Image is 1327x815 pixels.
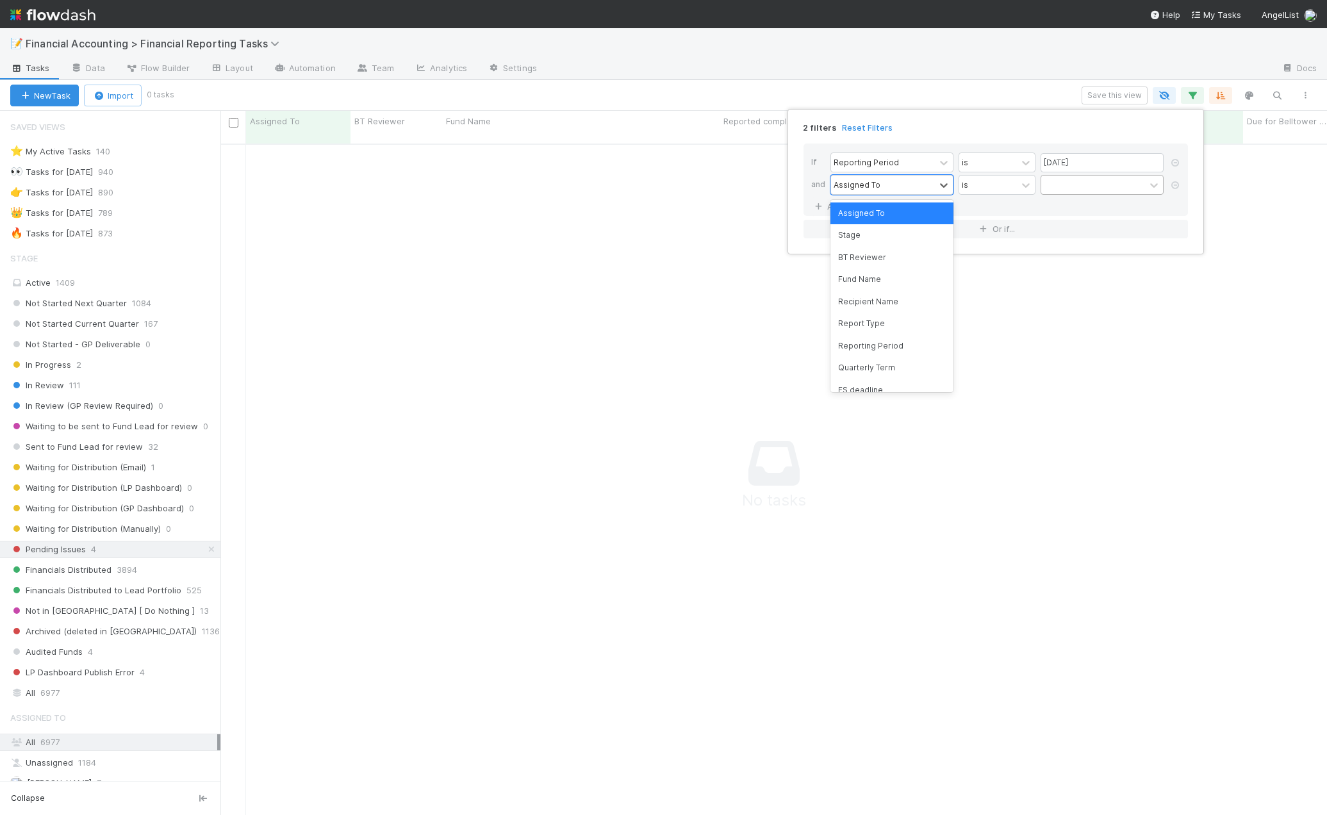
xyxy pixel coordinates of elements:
div: If [811,152,830,175]
div: BT Reviewer [830,247,953,268]
span: 2 filters [803,122,837,133]
div: FS deadline [830,379,953,401]
div: Assigned To [830,202,953,224]
div: Reporting Period [834,156,899,168]
a: Reset Filters [842,122,893,133]
div: Quarterly Term [830,357,953,379]
div: Recipient Name [830,291,953,313]
div: Assigned To [834,179,880,190]
div: is [962,179,968,190]
div: Report Type [830,313,953,334]
div: is [962,156,968,168]
a: And.. [811,197,852,216]
div: Stage [830,224,953,246]
div: and [811,175,830,197]
button: Or if... [804,220,1188,238]
div: Reporting Period [830,335,953,357]
div: Fund Name [830,268,953,290]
